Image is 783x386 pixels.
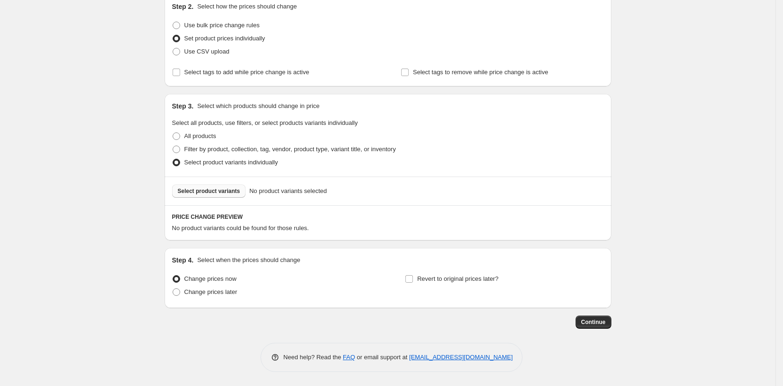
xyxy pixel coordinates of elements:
[197,2,297,11] p: Select how the prices should change
[184,22,260,29] span: Use bulk price change rules
[172,185,246,198] button: Select product variants
[413,69,548,76] span: Select tags to remove while price change is active
[172,119,358,126] span: Select all products, use filters, or select products variants individually
[197,255,300,265] p: Select when the prices should change
[343,354,355,361] a: FAQ
[172,255,194,265] h2: Step 4.
[184,288,237,295] span: Change prices later
[184,132,216,139] span: All products
[172,224,309,232] span: No product variants could be found for those rules.
[576,316,611,329] button: Continue
[581,318,606,326] span: Continue
[417,275,498,282] span: Revert to original prices later?
[184,69,309,76] span: Select tags to add while price change is active
[409,354,513,361] a: [EMAIL_ADDRESS][DOMAIN_NAME]
[197,101,319,111] p: Select which products should change in price
[178,187,240,195] span: Select product variants
[184,48,229,55] span: Use CSV upload
[184,275,237,282] span: Change prices now
[172,2,194,11] h2: Step 2.
[172,213,604,221] h6: PRICE CHANGE PREVIEW
[184,35,265,42] span: Set product prices individually
[249,186,327,196] span: No product variants selected
[184,159,278,166] span: Select product variants individually
[184,146,396,153] span: Filter by product, collection, tag, vendor, product type, variant title, or inventory
[284,354,343,361] span: Need help? Read the
[172,101,194,111] h2: Step 3.
[355,354,409,361] span: or email support at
